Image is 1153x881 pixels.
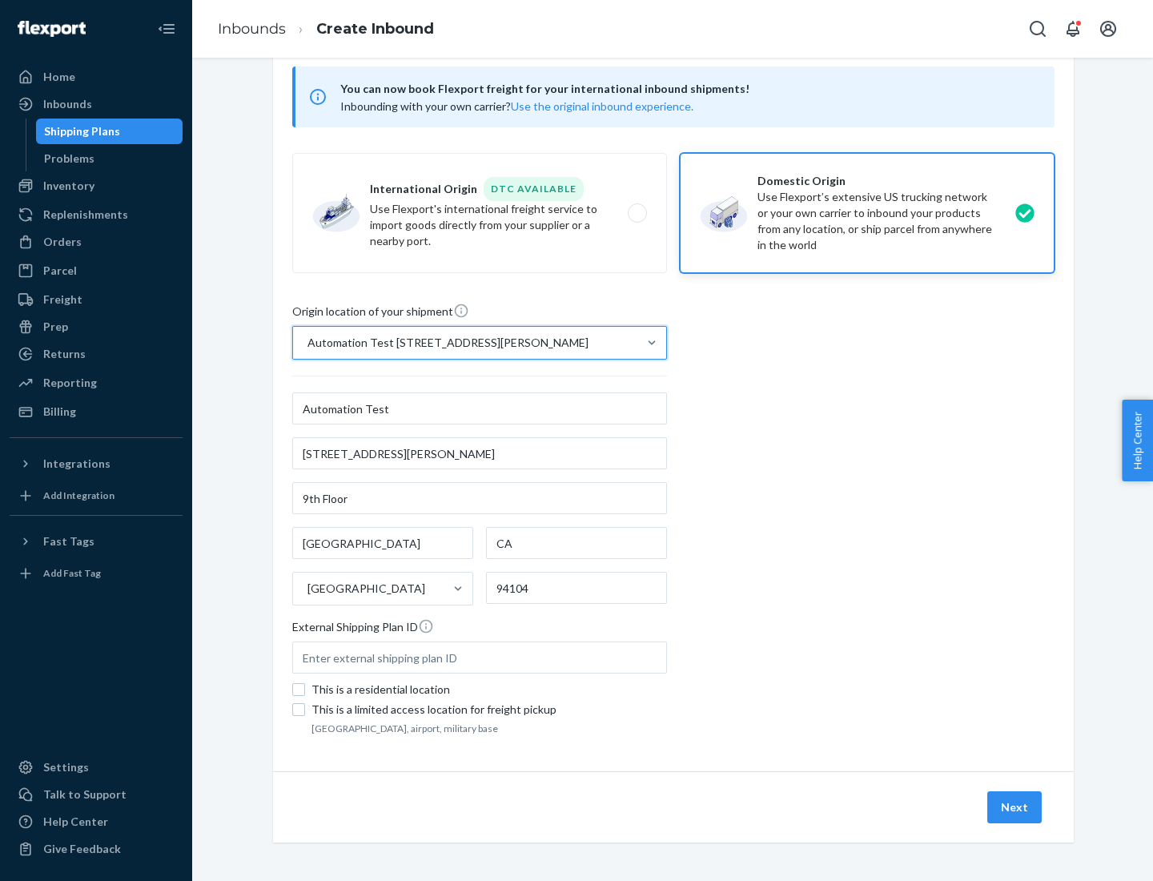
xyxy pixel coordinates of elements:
div: Home [43,69,75,85]
input: This is a residential location [292,683,305,696]
div: Give Feedback [43,841,121,857]
div: Add Integration [43,489,114,502]
a: Parcel [10,258,183,284]
a: Home [10,64,183,90]
input: City [292,527,473,559]
div: Reporting [43,375,97,391]
div: Parcel [43,263,77,279]
input: State [486,527,667,559]
a: Orders [10,229,183,255]
div: This is a limited access location for freight pickup [311,702,667,718]
a: Billing [10,399,183,424]
a: Inbounds [218,20,286,38]
input: This is a limited access location for freight pickup [292,703,305,716]
a: Add Fast Tag [10,561,183,586]
button: Use the original inbound experience. [511,99,693,115]
a: Shipping Plans [36,119,183,144]
span: Inbounding with your own carrier? [340,99,693,113]
input: First & Last Name [292,392,667,424]
div: Freight [43,292,82,308]
button: Open notifications [1057,13,1089,45]
a: Talk to Support [10,782,183,807]
div: Inventory [43,178,94,194]
span: External Shipping Plan ID [292,618,434,642]
button: Give Feedback [10,836,183,862]
div: Fast Tags [43,533,94,549]
a: Returns [10,341,183,367]
button: Open account menu [1092,13,1124,45]
div: Billing [43,404,76,420]
div: This is a residential location [311,682,667,698]
footer: [GEOGRAPHIC_DATA], airport, military base [311,722,667,735]
button: Close Navigation [151,13,183,45]
div: Returns [43,346,86,362]
div: Talk to Support [43,786,127,803]
button: Next [987,791,1042,823]
span: You can now book Flexport freight for your international inbound shipments! [340,79,1035,99]
div: Integrations [43,456,110,472]
div: Add Fast Tag [43,566,101,580]
div: Automation Test [STREET_ADDRESS][PERSON_NAME] [307,335,589,351]
div: Inbounds [43,96,92,112]
input: Street Address 2 (Optional) [292,482,667,514]
input: Street Address [292,437,667,469]
button: Integrations [10,451,183,477]
ol: breadcrumbs [205,6,447,53]
input: [GEOGRAPHIC_DATA] [306,581,307,597]
input: ZIP Code [486,572,667,604]
button: Open Search Box [1022,13,1054,45]
button: Fast Tags [10,529,183,554]
a: Create Inbound [316,20,434,38]
div: Settings [43,759,89,775]
div: Prep [43,319,68,335]
a: Inbounds [10,91,183,117]
a: Problems [36,146,183,171]
a: Freight [10,287,183,312]
div: Orders [43,234,82,250]
img: Flexport logo [18,21,86,37]
a: Reporting [10,370,183,396]
div: Shipping Plans [44,123,120,139]
input: Enter external shipping plan ID [292,642,667,674]
a: Replenishments [10,202,183,227]
a: Prep [10,314,183,340]
div: Help Center [43,814,108,830]
div: Replenishments [43,207,128,223]
div: Problems [44,151,94,167]
a: Inventory [10,173,183,199]
a: Add Integration [10,483,183,509]
span: Origin location of your shipment [292,303,469,326]
div: [GEOGRAPHIC_DATA] [307,581,425,597]
button: Help Center [1122,400,1153,481]
a: Help Center [10,809,183,835]
a: Settings [10,754,183,780]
